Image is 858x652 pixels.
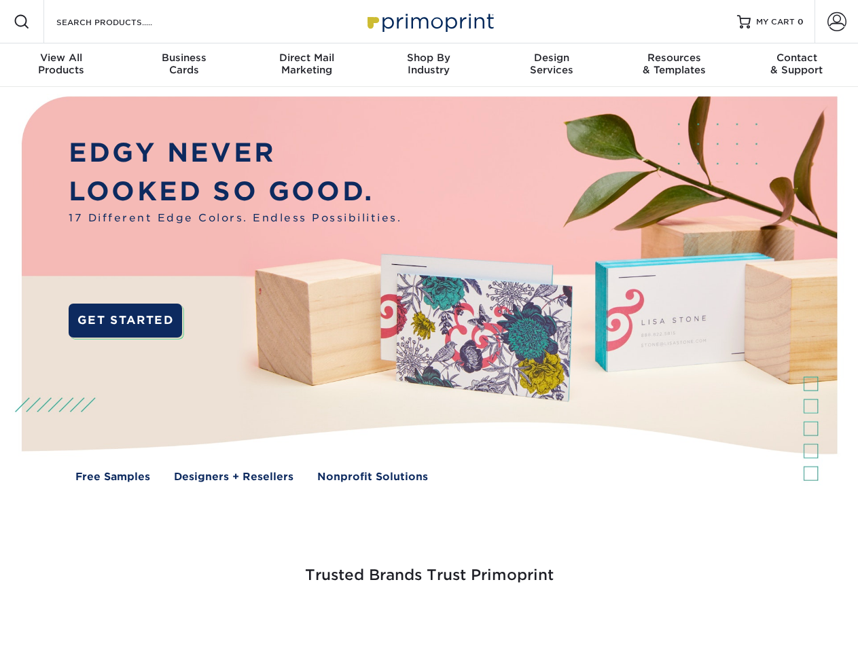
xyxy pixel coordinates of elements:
div: Industry [368,52,490,76]
img: Google [346,619,347,620]
span: Business [122,52,245,64]
div: & Support [736,52,858,76]
div: Marketing [245,52,368,76]
img: Primoprint [361,7,497,36]
img: Smoothie King [99,619,99,620]
span: Resources [613,52,735,64]
p: LOOKED SO GOOD. [69,173,401,211]
img: Goodwill [734,619,734,620]
span: 0 [798,17,804,26]
a: Free Samples [75,469,150,485]
a: BusinessCards [122,43,245,87]
a: DesignServices [490,43,613,87]
a: Designers + Resellers [174,469,293,485]
div: Services [490,52,613,76]
span: Shop By [368,52,490,64]
a: GET STARTED [69,304,182,338]
a: Contact& Support [736,43,858,87]
a: Resources& Templates [613,43,735,87]
input: SEARCH PRODUCTS..... [55,14,187,30]
span: Design [490,52,613,64]
h3: Trusted Brands Trust Primoprint [32,534,827,600]
p: EDGY NEVER [69,134,401,173]
a: Shop ByIndustry [368,43,490,87]
div: & Templates [613,52,735,76]
span: Direct Mail [245,52,368,64]
div: Cards [122,52,245,76]
img: Amazon [605,619,605,620]
a: Direct MailMarketing [245,43,368,87]
span: Contact [736,52,858,64]
a: Nonprofit Solutions [317,469,428,485]
span: MY CART [756,16,795,28]
span: 17 Different Edge Colors. Endless Possibilities. [69,211,401,226]
img: Mini [476,619,476,620]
